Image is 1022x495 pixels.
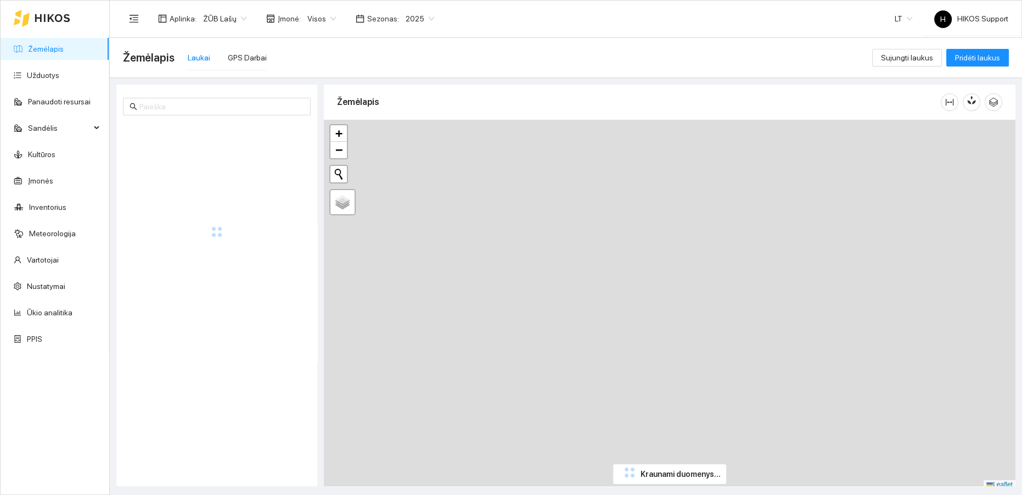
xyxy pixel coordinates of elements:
[941,93,958,111] button: column-width
[946,49,1009,66] button: Pridėti laukus
[872,53,942,62] a: Sujungti laukus
[335,126,342,140] span: +
[29,229,76,238] a: Meteorologija
[934,14,1008,23] span: HIKOS Support
[158,14,167,23] span: layout
[170,13,196,25] span: Aplinka :
[27,255,59,264] a: Vartotojai
[28,117,91,139] span: Sandėlis
[940,10,946,28] span: H
[123,8,145,30] button: menu-fold
[330,166,347,182] button: Initiate a new search
[946,53,1009,62] a: Pridėti laukus
[335,143,342,157] span: −
[27,71,59,80] a: Užduotys
[641,468,721,480] span: Kraunami duomenys...
[27,335,42,343] a: PPIS
[406,10,434,27] span: 2025
[356,14,364,23] span: calendar
[881,52,933,64] span: Sujungti laukus
[872,49,942,66] button: Sujungti laukus
[986,481,1013,488] a: Leaflet
[139,101,304,113] input: Paieška
[337,86,941,118] div: Žemėlapis
[307,10,336,27] span: Visos
[123,49,175,66] span: Žemėlapis
[28,97,91,106] a: Panaudoti resursai
[27,308,72,317] a: Ūkio analitika
[28,176,53,185] a: Įmonės
[129,14,139,24] span: menu-fold
[28,150,55,159] a: Kultūros
[955,52,1000,64] span: Pridėti laukus
[27,282,65,291] a: Nustatymai
[28,45,64,53] a: Žemėlapis
[278,13,301,25] span: Įmonė :
[895,10,912,27] span: LT
[941,98,958,107] span: column-width
[188,52,210,64] div: Laukai
[266,14,275,23] span: shop
[330,125,347,142] a: Zoom in
[130,103,137,110] span: search
[29,203,66,212] a: Inventorius
[330,190,355,214] a: Layers
[330,142,347,158] a: Zoom out
[228,52,267,64] div: GPS Darbai
[203,10,246,27] span: ŽŪB Lašų
[367,13,399,25] span: Sezonas :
